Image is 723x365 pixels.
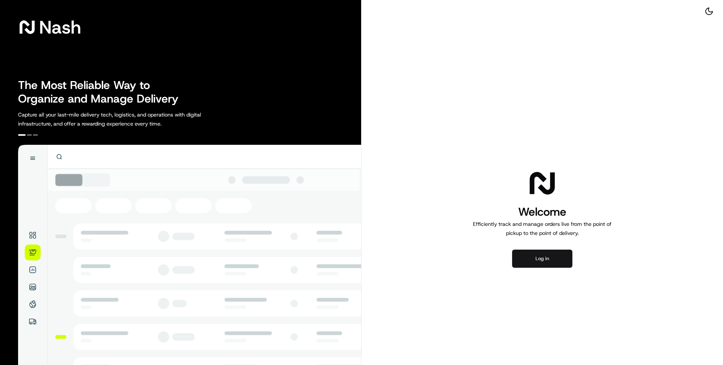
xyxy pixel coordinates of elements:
p: Efficiently track and manage orders live from the point of pickup to the point of delivery. [470,219,615,238]
button: Log in [512,250,572,268]
p: Capture all your last-mile delivery tech, logistics, and operations with digital infrastructure, ... [18,110,235,128]
h2: The Most Reliable Way to Organize and Manage Delivery [18,78,187,106]
h1: Welcome [470,204,615,219]
span: Nash [39,20,81,35]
